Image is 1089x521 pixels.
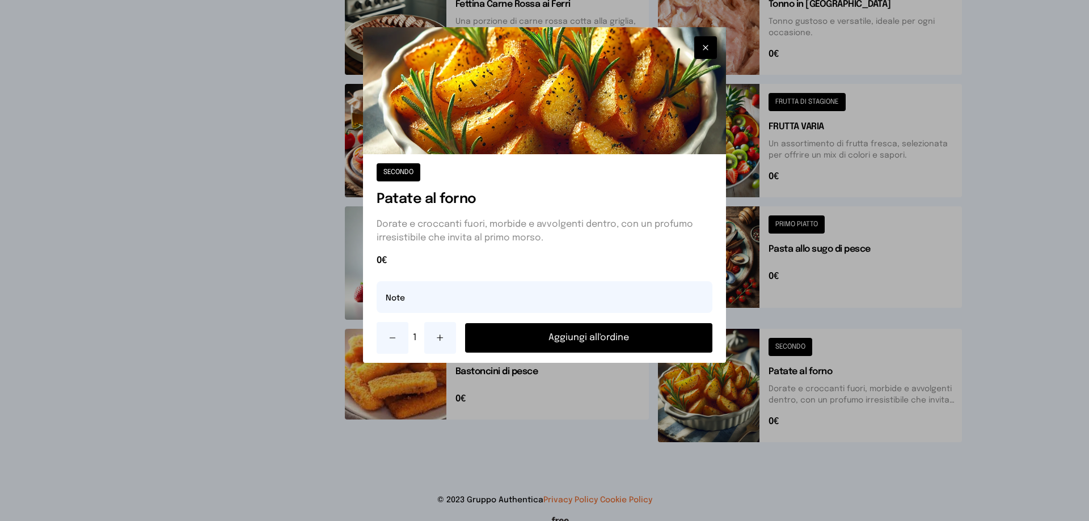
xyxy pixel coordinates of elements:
span: 1 [413,331,420,345]
p: Dorate e croccanti fuori, morbide e avvolgenti dentro, con un profumo irresistibile che invita al... [377,218,712,245]
h1: Patate al forno [377,190,712,209]
span: 0€ [377,254,712,268]
img: Patate al forno [363,27,726,154]
button: SECONDO [377,163,420,181]
button: Aggiungi all'ordine [465,323,712,353]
